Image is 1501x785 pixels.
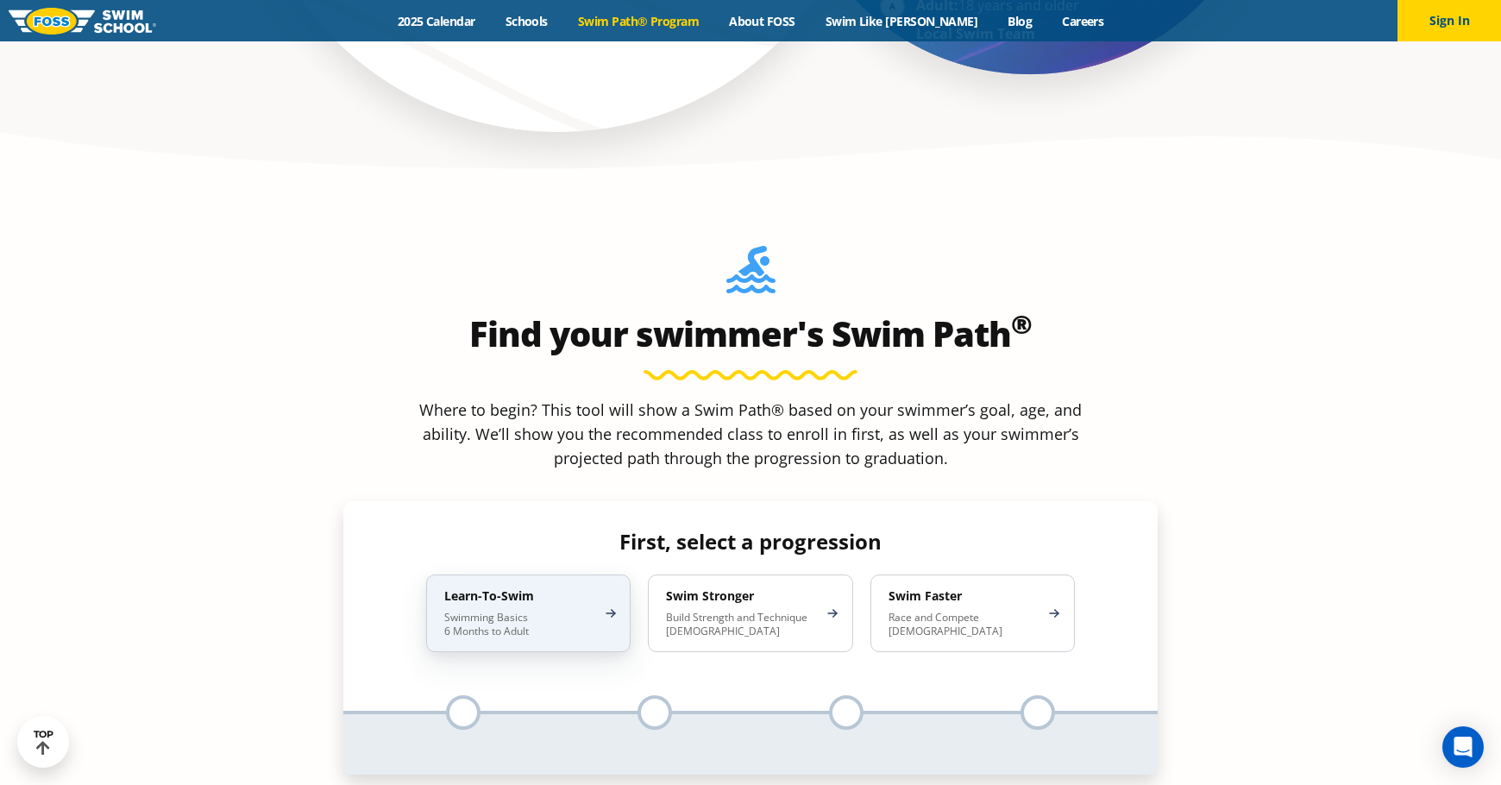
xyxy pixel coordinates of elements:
[343,313,1158,355] h2: Find your swimmer's Swim Path
[444,611,595,638] p: Swimming Basics 6 Months to Adult
[562,13,713,29] a: Swim Path® Program
[444,588,595,604] h4: Learn-To-Swim
[810,13,993,29] a: Swim Like [PERSON_NAME]
[666,588,817,604] h4: Swim Stronger
[1011,306,1032,342] sup: ®
[889,588,1039,604] h4: Swim Faster
[382,13,490,29] a: 2025 Calendar
[666,611,817,638] p: Build Strength and Technique [DEMOGRAPHIC_DATA]
[34,729,53,756] div: TOP
[412,398,1089,470] p: Where to begin? This tool will show a Swim Path® based on your swimmer’s goal, age, and ability. ...
[726,246,776,305] img: Foss-Location-Swimming-Pool-Person.svg
[889,611,1039,638] p: Race and Compete [DEMOGRAPHIC_DATA]
[714,13,811,29] a: About FOSS
[490,13,562,29] a: Schools
[1047,13,1119,29] a: Careers
[412,530,1088,554] h4: First, select a progression
[1442,726,1484,768] div: Open Intercom Messenger
[993,13,1047,29] a: Blog
[9,8,156,35] img: FOSS Swim School Logo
